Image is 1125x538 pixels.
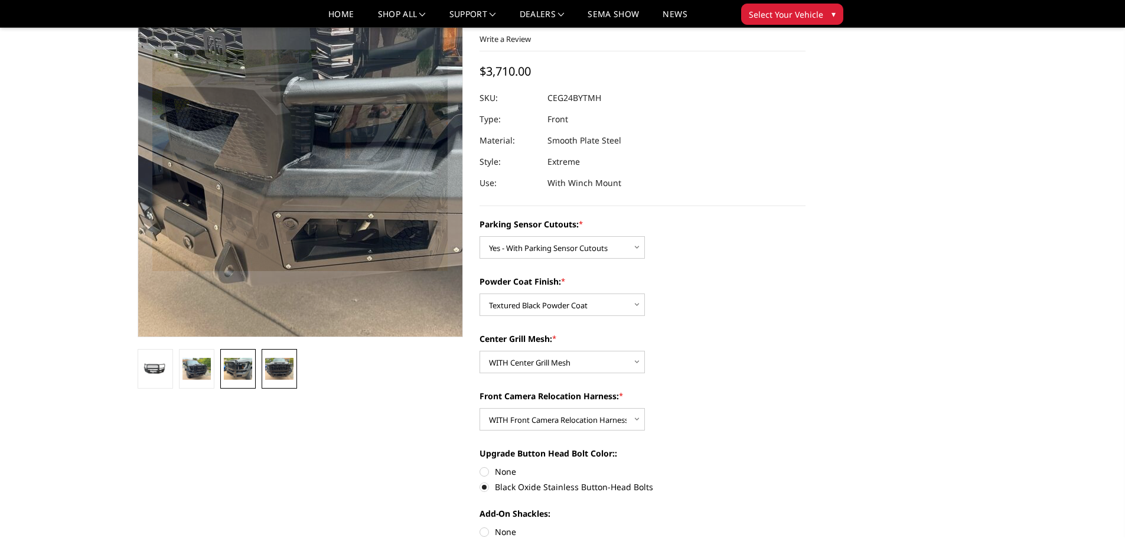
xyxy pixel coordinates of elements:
dt: Material: [480,130,539,151]
dt: Use: [480,172,539,194]
img: 2024-2025 GMC 2500-3500 - A2 Series - Extreme Front Bumper (winch mount) [182,358,211,379]
a: Write a Review [480,34,531,44]
span: $3,710.00 [480,63,531,79]
dd: With Winch Mount [547,172,621,194]
dt: SKU: [480,87,539,109]
dt: Type: [480,109,539,130]
iframe: Chat Widget [1066,481,1125,538]
button: Select Your Vehicle [741,4,843,25]
a: Dealers [520,10,565,27]
span: ▾ [831,8,836,20]
dt: Style: [480,151,539,172]
label: Add-On Shackles: [480,507,806,520]
dd: CEG24BYTMH [547,87,601,109]
a: shop all [378,10,426,27]
label: Upgrade Button Head Bolt Color:: [480,447,806,459]
dd: Smooth Plate Steel [547,130,621,151]
label: Front Camera Relocation Harness: [480,390,806,402]
a: News [663,10,687,27]
label: Center Grill Mesh: [480,332,806,345]
label: Powder Coat Finish: [480,275,806,288]
a: SEMA Show [588,10,639,27]
a: Home [328,10,354,27]
label: Parking Sensor Cutouts: [480,218,806,230]
img: 2024-2025 GMC 2500-3500 - A2 Series - Extreme Front Bumper (winch mount) [141,363,169,376]
label: None [480,465,806,478]
dd: Front [547,109,568,130]
dd: Extreme [547,151,580,172]
label: None [480,526,806,538]
a: Support [449,10,496,27]
label: Black Oxide Stainless Button-Head Bolts [480,481,806,493]
img: 2024-2025 GMC 2500-3500 - A2 Series - Extreme Front Bumper (winch mount) [224,358,252,379]
img: 2024-2025 GMC 2500-3500 - A2 Series - Extreme Front Bumper (winch mount) [265,358,294,379]
span: Select Your Vehicle [749,8,823,21]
